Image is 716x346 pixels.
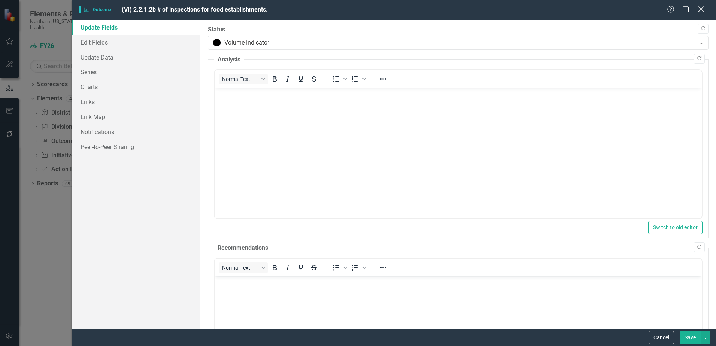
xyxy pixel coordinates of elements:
button: Bold [268,262,281,273]
span: Normal Text [222,76,259,82]
button: Cancel [649,331,674,344]
div: Numbered list [349,74,367,84]
a: Links [72,94,200,109]
button: Underline [294,74,307,84]
a: Update Fields [72,20,200,35]
button: Underline [294,262,307,273]
button: Italic [281,74,294,84]
button: Strikethrough [307,262,320,273]
div: Bullet list [330,74,348,84]
a: Series [72,64,200,79]
a: Notifications [72,124,200,139]
button: Block Normal Text [219,262,268,273]
label: Status [208,25,709,34]
div: Numbered list [349,262,367,273]
a: Peer-to-Peer Sharing [72,139,200,154]
span: Normal Text [222,265,259,271]
div: Bullet list [330,262,348,273]
a: Update Data [72,50,200,65]
button: Save [680,331,701,344]
button: Switch to old editor [648,221,703,234]
button: Reveal or hide additional toolbar items [377,262,389,273]
button: Italic [281,262,294,273]
a: Edit Fields [72,35,200,50]
iframe: Rich Text Area [215,88,702,218]
a: Charts [72,79,200,94]
button: Bold [268,74,281,84]
span: (VI) 2.2.1.2b # of inspections for food establishments. [122,6,268,13]
legend: Recommendations [214,244,272,252]
legend: Analysis [214,55,244,64]
button: Reveal or hide additional toolbar items [377,74,389,84]
button: Strikethrough [307,74,320,84]
button: Block Normal Text [219,74,268,84]
a: Link Map [72,109,200,124]
span: Outcome [79,6,114,13]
